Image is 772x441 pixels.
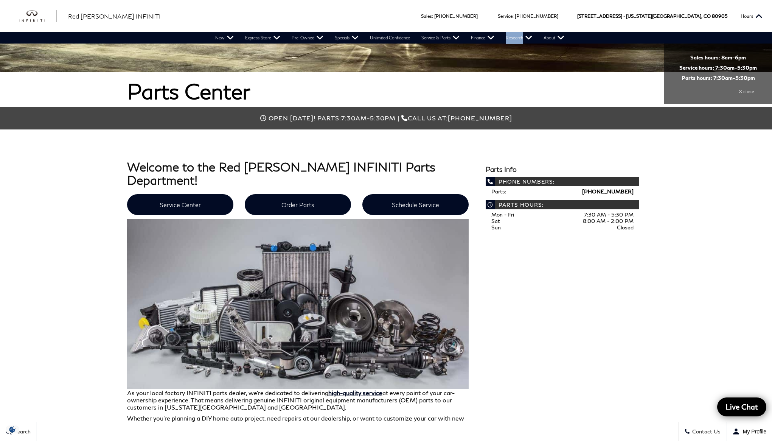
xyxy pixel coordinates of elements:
[491,211,514,218] span: Mon - Fri
[582,188,634,195] a: [PHONE_NUMBER]
[722,402,762,411] span: Live Chat
[432,13,433,19] span: :
[210,32,239,44] a: New
[498,13,513,19] span: Service
[19,10,57,22] img: INFINITI
[12,429,31,435] span: Search
[491,188,506,195] span: Parts:
[491,218,500,224] span: Sat
[317,114,341,122] span: Parts:
[515,13,558,19] a: [PHONE_NUMBER]
[740,429,766,435] span: My Profile
[679,75,757,81] span: Parts hours:
[398,114,399,122] span: |
[713,75,755,81] span: 7:30am-5:30pm
[448,114,512,122] span: [PHONE_NUMBER]
[721,54,746,61] span: 8am-6pm
[329,32,364,44] a: Specials
[500,32,538,44] a: Research
[127,219,469,411] p: As your local factory INFINITI parts dealer, we’re dedicated to delivering at every point of your...
[364,32,416,44] a: Unlimited Confidence
[269,114,315,122] span: Open [DATE]!
[577,13,727,19] a: [STREET_ADDRESS] • [US_STATE][GEOGRAPHIC_DATA], CO 80905
[486,177,640,186] span: Phone Numbers:
[68,12,161,21] a: Red [PERSON_NAME] INFINITI
[68,12,161,20] span: Red [PERSON_NAME] INFINITI
[486,166,640,173] h3: Parts Info
[127,194,233,215] a: Service Center
[717,397,766,416] a: Live Chat
[416,32,465,44] a: Service & Parts
[486,200,640,209] span: Parts Hours:
[4,425,21,433] section: Click to Open Cookie Consent Modal
[19,10,57,22] a: infiniti
[715,64,757,71] span: 7:30am-5:30pm
[127,114,645,122] div: Call us at:
[127,159,435,187] strong: Welcome to the Red [PERSON_NAME] INFINITI Parts Department!
[617,224,634,231] span: Closed
[434,13,478,19] a: [PHONE_NUMBER]
[584,211,634,218] span: 7:30 AM - 5:30 PM
[127,415,469,436] p: Whether you’re planning a DIY home auto project, need repairs at our dealership, or want to custo...
[690,429,721,435] span: Contact Us
[727,422,772,441] button: Open user profile menu
[210,32,570,44] nav: Main Navigation
[239,32,286,44] a: Express Store
[4,425,21,433] img: Opt-Out Icon
[245,194,351,215] a: Order Parts
[491,224,501,231] span: Sun
[679,54,757,64] span: Sales hours:
[328,389,382,396] a: high-quality service
[583,218,634,224] span: 8:00 AM - 2:00 PM
[679,64,757,75] span: Service hours:
[341,114,396,122] span: 7:30am-5:30pm
[286,32,329,44] a: Pre-Owned
[362,194,469,215] a: Schedule Service
[679,81,757,97] div: close
[465,32,500,44] a: Finance
[513,13,514,19] span: :
[421,13,432,19] span: Sales
[127,219,469,389] img: INFINITI Parts Department
[538,32,570,44] a: About
[127,79,645,103] h1: Parts Center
